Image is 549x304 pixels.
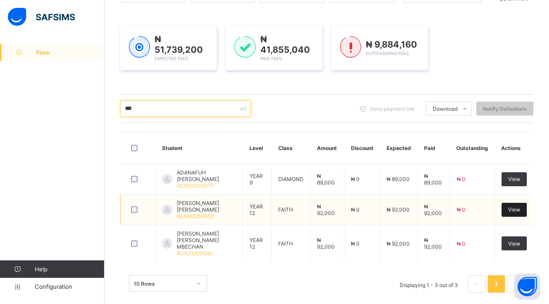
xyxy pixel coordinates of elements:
[36,49,104,56] span: Fees
[243,132,272,164] th: Level
[272,132,310,164] th: Class
[249,237,263,250] span: YEAR 12
[340,36,361,58] img: outstanding-1.146d663e52f09953f639664a84e30106.svg
[351,176,360,182] span: ₦ 0
[387,240,410,247] span: ₦ 92,000
[418,132,450,164] th: Paid
[8,8,75,26] img: safsims
[483,106,527,112] span: Notify Defaulters
[507,275,525,293] button: next page
[387,176,410,182] span: ₦ 89,000
[278,206,293,213] span: FAITH
[234,36,256,58] img: paid-1.3eb1404cbcb1d3b736510a26bbfa3ccb.svg
[393,275,465,293] li: Displaying 1 - 3 out of 3
[249,203,263,216] span: YEAR 12
[177,213,214,219] span: RCM23/00055
[155,34,203,55] span: ₦ 51,739,200
[495,132,533,164] th: Actions
[424,237,442,250] span: ₦ 92,000
[177,169,236,182] span: ADANAFUH [PERSON_NAME]
[351,206,360,213] span: ₦ 0
[35,283,104,290] span: Configuration
[433,106,458,112] span: Download
[177,182,214,189] span: RCM23/00077
[35,266,104,273] span: Help
[366,51,409,56] span: Outstanding Fees
[387,206,410,213] span: ₦ 92,000
[177,200,236,213] span: [PERSON_NAME] [PERSON_NAME]
[468,275,485,293] li: 上一页
[249,173,263,186] span: YEAR 9
[424,173,442,186] span: ₦ 89,000
[514,273,540,300] button: Open asap
[155,56,188,61] span: Expected Fees
[507,275,525,293] li: 下一页
[278,240,293,247] span: FAITH
[344,132,380,164] th: Discount
[508,176,520,182] span: View
[457,240,465,247] span: ₦ 0
[457,176,465,182] span: ₦ 0
[129,36,150,58] img: expected-1.03dd87d44185fb6c27cc9b2570c10499.svg
[317,203,335,216] span: ₦ 92,000
[177,250,213,256] span: Rcm23/00090
[468,275,485,293] button: prev page
[370,106,415,112] span: Send payment link
[508,206,520,213] span: View
[260,34,310,55] span: ₦ 41,855,040
[424,203,442,216] span: ₦ 92,000
[366,39,417,50] span: ₦ 9,884,160
[450,132,495,164] th: Outstanding
[457,206,465,213] span: ₦ 0
[492,278,500,290] a: 1
[310,132,344,164] th: Amount
[177,230,236,250] span: [PERSON_NAME] [PERSON_NAME] MBECHAN
[317,173,335,186] span: ₦ 89,000
[351,240,360,247] span: ₦ 0
[317,237,335,250] span: ₦ 92,000
[278,176,303,182] span: DIAMOND
[380,132,418,164] th: Expected
[488,275,505,293] li: 1
[134,280,191,287] div: 10 Rows
[508,240,520,247] span: View
[260,56,282,61] span: Paid Fees
[155,132,243,164] th: Student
